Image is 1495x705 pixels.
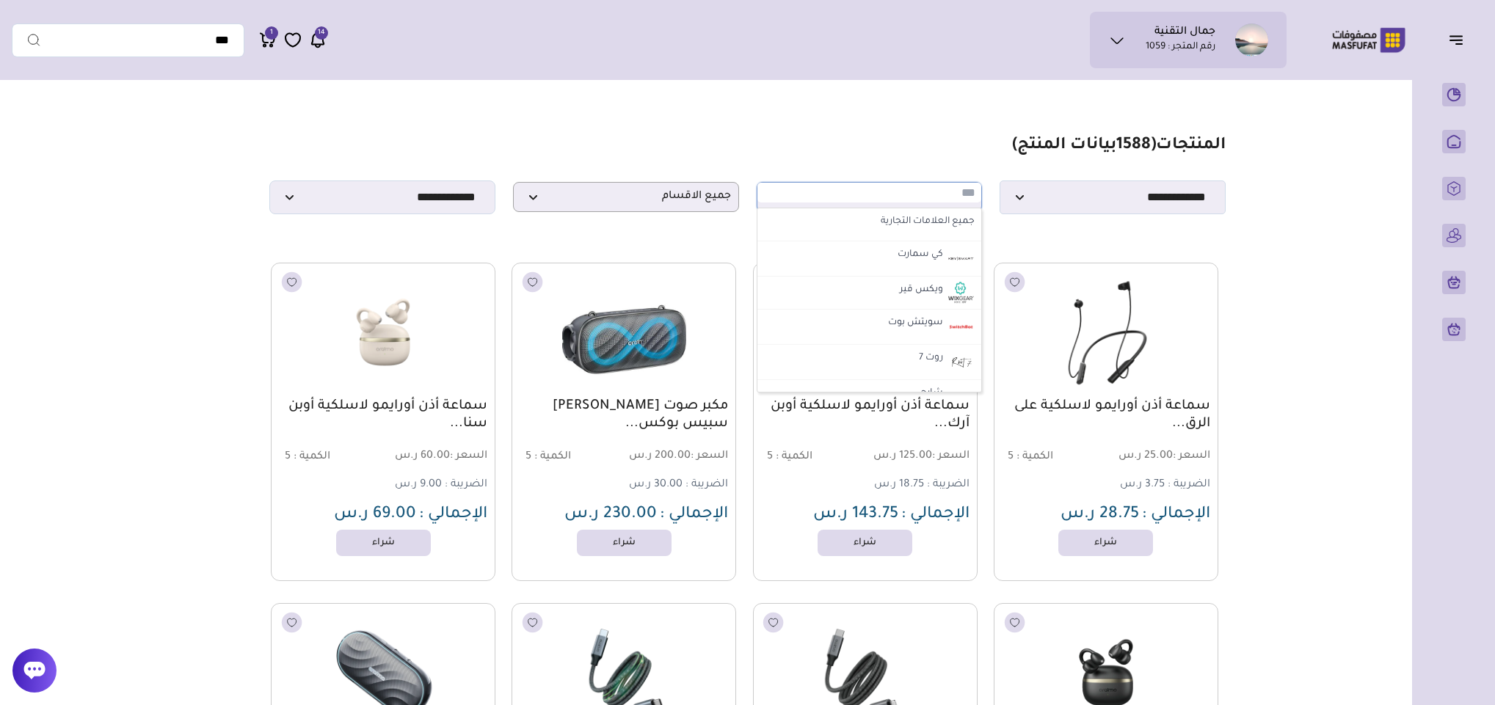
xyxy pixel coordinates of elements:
img: 20250910151428602614.png [1003,271,1210,394]
span: 1 [270,26,273,40]
span: 5 [1008,451,1014,463]
span: الإجمالي : [1142,506,1210,524]
span: 25.00 ر.س [1107,450,1210,464]
span: 5 [285,451,291,463]
span: الكمية : [534,451,571,463]
span: السعر : [932,450,970,462]
span: 60.00 ر.س [385,450,487,464]
span: 69.00 ر.س [334,506,416,524]
span: 143.75 ر.س [813,506,898,524]
h1: المنتجات [1012,136,1226,157]
span: 30.00 ر.س [629,479,683,491]
a: شراء [336,530,431,556]
img: 2025-09-10-68c1aa3f1323b.png [520,271,727,394]
span: الإجمالي : [660,506,728,524]
span: 28.75 ر.س [1061,506,1139,524]
span: 5 [525,451,531,463]
a: سماعة أذن أورايمو لاسلكية على الرق... [1002,398,1210,433]
span: الإجمالي : [901,506,970,524]
p: جميع الاقسام [513,182,739,212]
a: مكبر صوت [PERSON_NAME] سبيس بوكس... [520,398,728,433]
span: 5 [767,451,773,463]
span: السعر : [691,450,728,462]
div: جميع العلامات التجاريةكي سمارتويكس قيرسويتش بوتروت 7شارج [757,182,983,212]
span: السعر : [450,450,487,462]
img: 2025-09-18-68cc1f45ab542.png [948,281,974,304]
label: جميع العلامات التجارية [762,213,978,232]
span: السعر : [1173,450,1210,462]
label: شارج [918,384,945,403]
span: 1588 [1116,137,1151,155]
span: 18.75 ر.س [874,479,924,491]
span: 9.00 ر.س [395,479,442,491]
span: الكمية : [1016,451,1053,463]
a: سماعة أذن أورايمو لاسلكية أوبن آرك... [761,398,970,433]
label: كي سمارت [895,246,945,265]
img: 2025-09-18-68cc1f4220260.png [948,314,974,340]
span: 125.00 ر.س [867,450,970,464]
img: 2025-09-18-68cc1f4454f5a.png [948,384,974,410]
label: ويكس قير [898,281,945,300]
span: الكمية : [294,451,330,463]
span: الضريبة : [445,479,487,491]
span: الضريبة : [927,479,970,491]
h1: جمال التقنية [1154,26,1215,40]
span: الإجمالي : [419,506,487,524]
img: Logo [1322,26,1416,54]
img: 2025-09-18-68cc1f42890d4.png [948,246,974,271]
a: شراء [818,530,912,556]
span: الضريبة : [1168,479,1210,491]
a: شراء [1058,530,1153,556]
span: الكمية : [776,451,812,463]
a: سماعة أذن أورايمو لاسلكية أوبن سنا... [279,398,487,433]
span: جميع الاقسام [521,190,731,204]
span: 14 [318,26,325,40]
span: 200.00 ر.س [626,450,729,464]
span: الضريبة : [685,479,728,491]
img: 20250910151406478685.png [280,271,487,394]
p: رقم المتجر : 1059 [1146,40,1215,55]
p: جميع العلامات التجارية [757,182,983,212]
label: روت 7 [917,349,945,368]
a: 1 [259,31,277,49]
a: 14 [309,31,327,49]
img: 2025-09-18-68cc1f445c594.png [948,349,974,375]
span: 230.00 ر.س [564,506,657,524]
img: جمال التقنية [1235,23,1268,56]
label: سويتش بوت [886,314,945,333]
a: شراء [577,530,672,556]
span: 3.75 ر.س [1120,479,1165,491]
span: ( بيانات المنتج) [1012,137,1156,155]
